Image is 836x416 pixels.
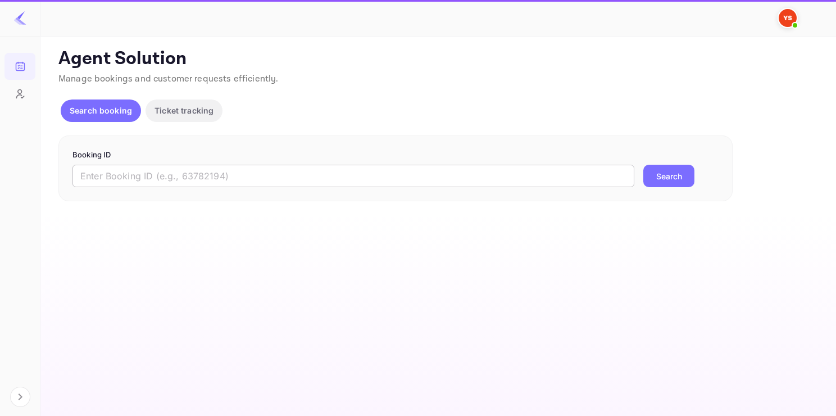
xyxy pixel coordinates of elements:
[13,11,27,25] img: LiteAPI
[4,80,35,106] a: Customers
[72,165,634,187] input: Enter Booking ID (e.g., 63782194)
[72,150,719,161] p: Booking ID
[70,105,132,116] p: Search booking
[58,73,279,85] span: Manage bookings and customer requests efficiently.
[779,9,797,27] img: Yandex Support
[4,53,35,79] a: Bookings
[58,48,816,70] p: Agent Solution
[10,387,30,407] button: Expand navigation
[155,105,213,116] p: Ticket tracking
[643,165,694,187] button: Search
